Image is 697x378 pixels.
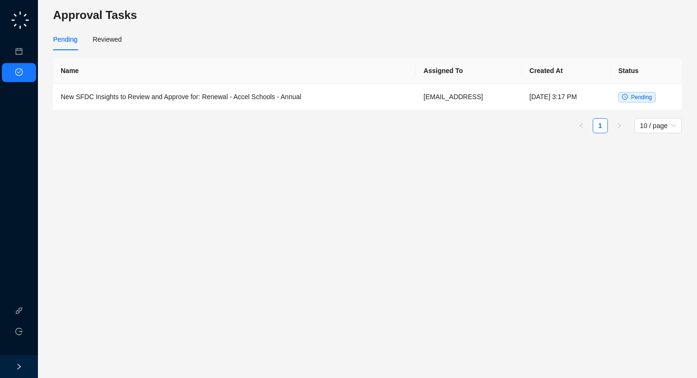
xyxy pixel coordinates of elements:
[616,123,622,129] span: right
[593,118,608,133] li: 1
[416,84,522,111] td: [EMAIL_ADDRESS]
[631,94,652,101] span: Pending
[53,8,682,23] h3: Approval Tasks
[416,58,522,84] th: Assigned To
[53,84,416,111] td: New SFDC Insights to Review and Approve for: Renewal - Accel Schools - Annual
[578,123,584,129] span: left
[612,118,627,133] li: Next Page
[522,58,611,84] th: Created At
[16,363,22,370] span: right
[612,118,627,133] button: right
[574,118,589,133] button: left
[15,328,23,335] span: logout
[53,34,77,45] div: Pending
[622,94,628,100] span: clock-circle
[53,58,416,84] th: Name
[611,58,682,84] th: Status
[634,118,682,133] div: Page Size
[593,119,607,133] a: 1
[640,119,676,133] span: 10 / page
[9,9,31,31] img: logo-small-C4UdH2pc.png
[522,84,611,111] td: [DATE] 3:17 PM
[574,118,589,133] li: Previous Page
[92,34,121,45] div: Reviewed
